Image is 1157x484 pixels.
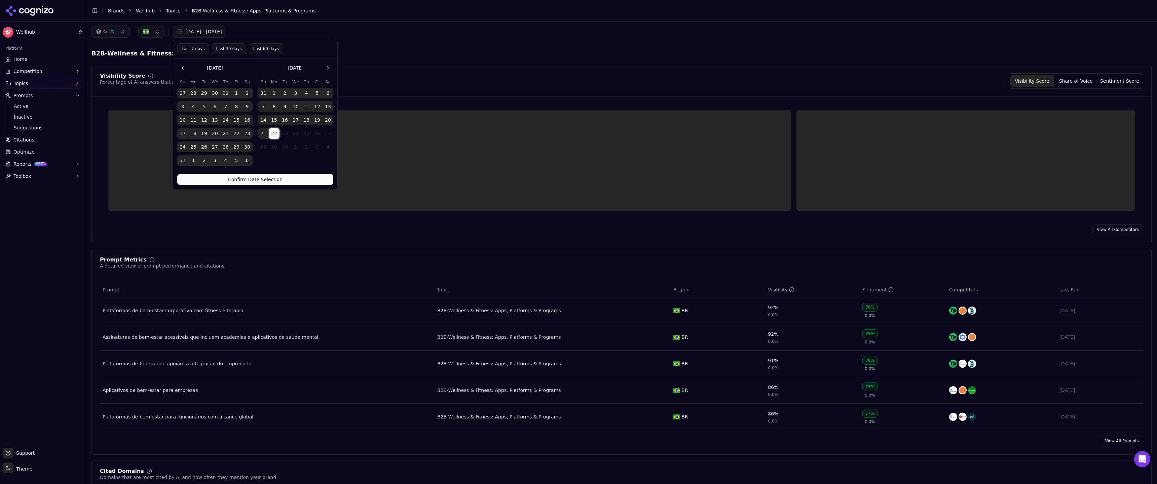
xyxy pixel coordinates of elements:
button: Friday, September 5th, 2025, selected [231,155,242,166]
th: Monday [269,79,279,85]
button: Monday, September 1st, 2025, selected [188,155,199,166]
span: 0.0% [865,313,875,318]
span: Topic [437,286,449,293]
a: Optimize [3,147,83,157]
button: Thursday, July 31st, 2025, selected [220,88,231,98]
img: wellable [949,386,957,394]
button: Monday, September 8th, 2025, selected [269,101,279,112]
div: 75% [862,329,878,338]
span: 0.0% [768,392,779,397]
div: Data table [100,282,1143,430]
th: Wednesday [290,79,301,85]
button: Wednesday, August 27th, 2025, selected [210,142,220,152]
button: Thursday, August 28th, 2025, selected [220,142,231,152]
span: Last Run [1059,286,1079,293]
button: Go to the Previous Month [177,63,188,73]
img: virgin pulse [959,413,967,421]
div: 76% [862,356,878,365]
span: Citations [13,136,34,143]
div: [DATE] [1059,360,1141,367]
button: Thursday, September 4th, 2025, selected [301,88,312,98]
span: Optimize [13,149,35,155]
span: Reports [13,161,32,167]
span: 0.0% [865,366,875,371]
img: BR flag [673,335,680,340]
a: Active [11,102,75,111]
span: 0.0% [865,393,875,398]
button: Thursday, August 21st, 2025, selected [220,128,231,139]
span: Region [673,286,689,293]
button: Last 60 days [249,43,283,54]
button: Tuesday, September 2nd, 2025, selected [199,155,210,166]
button: Wednesday, August 13th, 2025, selected [210,115,220,125]
button: ReportsBETA [3,159,83,169]
button: Monday, July 28th, 2025, selected [188,88,199,98]
button: Saturday, September 13th, 2025, selected [323,101,333,112]
div: 86% [768,384,778,391]
button: Thursday, September 18th, 2025, selected [301,115,312,125]
img: totalpass [949,333,957,341]
span: 0.0% [865,339,875,345]
span: Prompts [13,92,33,99]
button: Wednesday, September 3rd, 2025, selected [210,155,220,166]
button: Saturday, September 20th, 2025, selected [323,115,333,125]
button: Go to the Next Month [323,63,333,73]
button: Wednesday, August 6th, 2025, selected [210,101,220,112]
a: Aplicativos de bem-estar para empresas [103,387,432,394]
div: Percentage of AI answers that mention your brand [100,79,219,85]
button: Sunday, August 31st, 2025, selected [177,155,188,166]
span: 0.0% [768,312,779,318]
img: burnalong [968,360,976,368]
span: Support [13,450,35,456]
button: Friday, August 8th, 2025, selected [231,101,242,112]
div: Domains that are most cited by AI and how often they mention your brand [100,474,276,481]
th: Competitors [946,282,1057,297]
img: BR flag [673,414,680,419]
span: B2B-Wellness & Fitness: Apps, Platforms & Programs [91,49,273,58]
th: Saturday [323,79,333,85]
button: Friday, August 22nd, 2025, selected [231,128,242,139]
button: Friday, August 29th, 2025, selected [231,142,242,152]
div: B2B-Wellness & Fitness: Apps, Platforms & Programs [437,334,561,340]
button: Competition [3,66,83,77]
button: Friday, September 12th, 2025, selected [312,101,323,112]
span: Topics [14,80,28,87]
button: Saturday, August 16th, 2025, selected [242,115,253,125]
span: B2B-Wellness & Fitness: Apps, Platforms & Programs [91,47,285,59]
button: Tuesday, August 19th, 2025, selected [199,128,210,139]
div: B2B-Wellness & Fitness: Apps, Platforms & Programs [437,387,561,394]
a: Suggestions [11,123,75,132]
button: Thursday, September 4th, 2025, selected [220,155,231,166]
span: 0.0% [768,365,779,371]
th: Saturday [242,79,253,85]
span: Home [13,56,27,63]
img: wellable [959,360,967,368]
div: 86% [768,410,778,417]
a: B2B-Wellness & Fitness: Apps, Platforms & Programs [437,413,561,420]
a: B2B-Wellness & Fitness: Apps, Platforms & Programs [437,307,561,314]
div: 77% [862,409,878,418]
button: Sunday, September 14th, 2025, selected [258,115,269,125]
div: [DATE] [1059,387,1141,394]
span: Active [14,103,72,110]
th: Wednesday [210,79,220,85]
span: 0.0% [865,419,875,425]
div: 92% [768,331,778,337]
div: [DATE] [1059,307,1141,314]
a: Plataformas de bem-estar corporativo com fitness e terapia [103,307,432,314]
button: Tuesday, September 16th, 2025, selected [279,115,290,125]
a: Home [3,54,83,65]
a: View All Prompts [1101,436,1143,446]
button: Friday, September 5th, 2025, selected [312,88,323,98]
button: Saturday, August 2nd, 2025, selected [242,88,253,98]
div: 78% [862,303,878,312]
span: BR [681,387,688,394]
img: calm [959,333,967,341]
img: limeade [968,386,976,394]
div: Visibility [768,286,794,293]
th: Friday [312,79,323,85]
span: Competitors [949,286,978,293]
img: burnalong [968,307,976,315]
